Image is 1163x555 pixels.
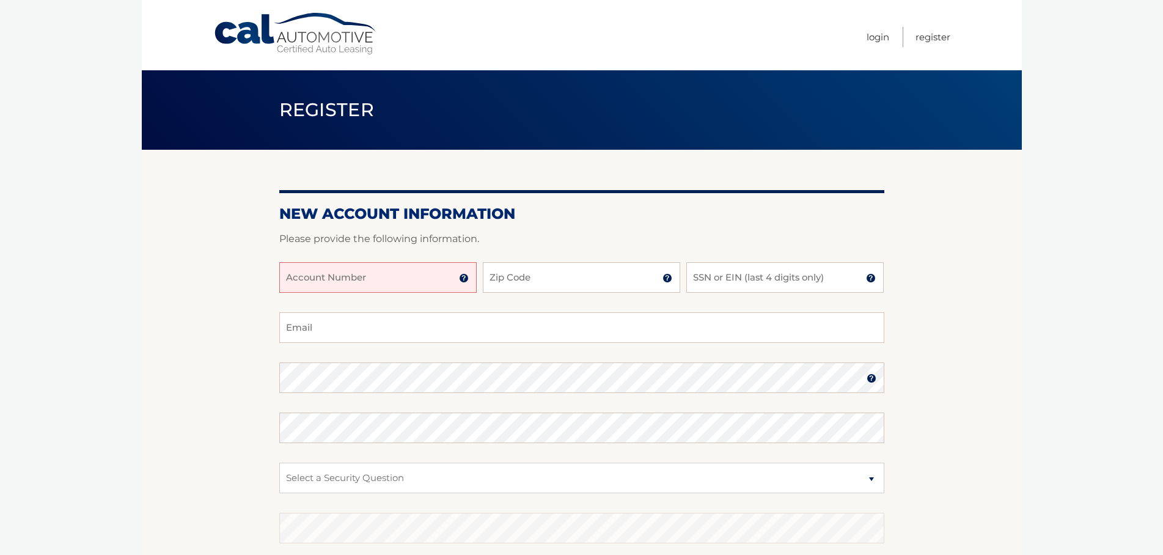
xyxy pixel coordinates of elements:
a: Login [867,27,889,47]
img: tooltip.svg [459,273,469,283]
h2: New Account Information [279,205,884,223]
img: tooltip.svg [866,273,876,283]
p: Please provide the following information. [279,230,884,248]
span: Register [279,98,375,121]
a: Cal Automotive [213,12,378,56]
img: tooltip.svg [867,373,876,383]
a: Register [915,27,950,47]
input: Email [279,312,884,343]
input: Account Number [279,262,477,293]
img: tooltip.svg [662,273,672,283]
input: SSN or EIN (last 4 digits only) [686,262,884,293]
input: Zip Code [483,262,680,293]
